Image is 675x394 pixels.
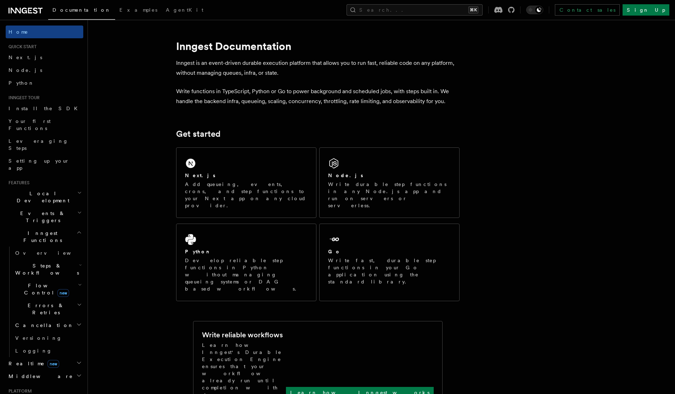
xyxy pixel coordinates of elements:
[12,259,83,279] button: Steps & Workflows
[15,335,62,341] span: Versioning
[12,262,79,276] span: Steps & Workflows
[9,138,68,151] span: Leveraging Steps
[47,360,59,368] span: new
[6,360,59,367] span: Realtime
[185,257,308,292] p: Develop reliable step functions in Python without managing queueing systems or DAG based workflows.
[9,67,42,73] span: Node.js
[6,227,83,247] button: Inngest Functions
[185,248,211,255] h2: Python
[6,95,40,101] span: Inngest tour
[555,4,620,16] a: Contact sales
[9,55,42,60] span: Next.js
[9,80,34,86] span: Python
[12,344,83,357] a: Logging
[12,302,77,316] span: Errors & Retries
[176,40,460,52] h1: Inngest Documentation
[6,135,83,154] a: Leveraging Steps
[176,129,220,139] a: Get started
[9,28,28,35] span: Home
[162,2,208,19] a: AgentKit
[202,330,283,340] h2: Write reliable workflows
[6,51,83,64] a: Next.js
[6,357,83,370] button: Realtimenew
[6,44,36,50] span: Quick start
[12,299,83,319] button: Errors & Retries
[12,319,83,332] button: Cancellation
[185,172,215,179] h2: Next.js
[9,158,69,171] span: Setting up your app
[176,86,460,106] p: Write functions in TypeScript, Python or Go to power background and scheduled jobs, with steps bu...
[6,190,77,204] span: Local Development
[6,230,77,244] span: Inngest Functions
[6,210,77,224] span: Events & Triggers
[6,154,83,174] a: Setting up your app
[6,207,83,227] button: Events & Triggers
[9,106,82,111] span: Install the SDK
[166,7,203,13] span: AgentKit
[15,250,88,256] span: Overview
[119,7,157,13] span: Examples
[347,4,483,16] button: Search...⌘K
[319,224,460,301] a: GoWrite fast, durable step functions in your Go application using the standard library.
[6,180,29,186] span: Features
[6,370,83,383] button: Middleware
[6,64,83,77] a: Node.js
[6,115,83,135] a: Your first Functions
[328,248,341,255] h2: Go
[12,282,78,296] span: Flow Control
[176,58,460,78] p: Inngest is an event-driven durable execution platform that allows you to run fast, reliable code ...
[623,4,669,16] a: Sign Up
[176,147,316,218] a: Next.jsAdd queueing, events, crons, and step functions to your Next app on any cloud provider.
[12,322,74,329] span: Cancellation
[185,181,308,209] p: Add queueing, events, crons, and step functions to your Next app on any cloud provider.
[526,6,543,14] button: Toggle dark mode
[6,247,83,357] div: Inngest Functions
[12,332,83,344] a: Versioning
[15,348,52,354] span: Logging
[6,187,83,207] button: Local Development
[6,77,83,89] a: Python
[328,257,451,285] p: Write fast, durable step functions in your Go application using the standard library.
[52,7,111,13] span: Documentation
[115,2,162,19] a: Examples
[12,247,83,259] a: Overview
[176,224,316,301] a: PythonDevelop reliable step functions in Python without managing queueing systems or DAG based wo...
[328,172,363,179] h2: Node.js
[6,102,83,115] a: Install the SDK
[6,373,73,380] span: Middleware
[328,181,451,209] p: Write durable step functions in any Node.js app and run on servers or serverless.
[48,2,115,20] a: Documentation
[57,289,69,297] span: new
[468,6,478,13] kbd: ⌘K
[6,26,83,38] a: Home
[6,388,32,394] span: Platform
[9,118,51,131] span: Your first Functions
[319,147,460,218] a: Node.jsWrite durable step functions in any Node.js app and run on servers or serverless.
[12,279,83,299] button: Flow Controlnew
